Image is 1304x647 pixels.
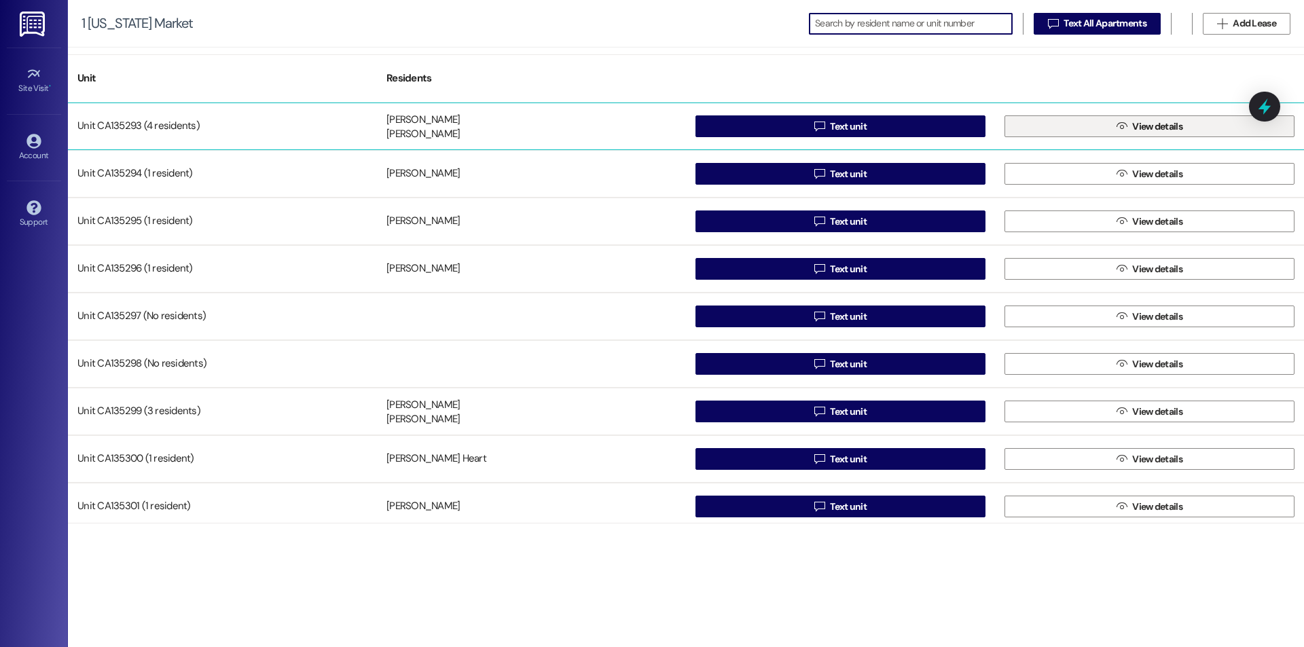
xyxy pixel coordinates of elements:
span: Text unit [830,405,867,419]
div: Residents [377,62,686,95]
i:  [814,263,825,274]
a: Site Visit • [7,62,61,99]
button: Add Lease [1203,13,1290,35]
div: Unit CA135294 (1 resident) [68,160,377,187]
button: Text All Apartments [1034,13,1161,35]
div: Unit CA135297 (No residents) [68,303,377,330]
div: Unit [68,62,377,95]
span: Add Lease [1233,16,1276,31]
button: Text unit [695,353,985,375]
button: View details [1004,115,1294,137]
button: View details [1004,163,1294,185]
div: [PERSON_NAME] [386,128,460,142]
div: Unit CA135298 (No residents) [68,350,377,377]
i:  [814,501,825,512]
button: View details [1004,401,1294,422]
span: View details [1132,357,1182,371]
i:  [814,121,825,132]
img: ResiDesk Logo [20,12,48,37]
button: View details [1004,496,1294,517]
button: View details [1004,210,1294,232]
span: • [49,81,51,91]
div: Unit CA135293 (4 residents) [68,113,377,140]
i:  [1117,501,1127,512]
div: 1 [US_STATE] Market [81,16,193,31]
span: Text unit [830,357,867,371]
span: View details [1132,167,1182,181]
span: View details [1132,500,1182,514]
div: Unit CA135299 (3 residents) [68,398,377,425]
button: View details [1004,306,1294,327]
div: [PERSON_NAME] [386,113,460,127]
button: View details [1004,353,1294,375]
button: Text unit [695,401,985,422]
button: Text unit [695,496,985,517]
button: Text unit [695,115,985,137]
button: Text unit [695,210,985,232]
span: View details [1132,405,1182,419]
div: [PERSON_NAME] [386,262,460,276]
button: Text unit [695,448,985,470]
a: Account [7,130,61,166]
span: View details [1132,310,1182,324]
button: Text unit [695,258,985,280]
span: Text unit [830,167,867,181]
button: View details [1004,448,1294,470]
input: Search by resident name or unit number [815,14,1012,33]
i:  [814,168,825,179]
button: Text unit [695,163,985,185]
i:  [1117,358,1127,369]
i:  [1117,311,1127,322]
i:  [814,358,825,369]
i:  [1217,18,1227,29]
span: Text unit [830,310,867,324]
span: Text unit [830,215,867,229]
span: View details [1132,262,1182,276]
i:  [1117,168,1127,179]
button: Text unit [695,306,985,327]
i:  [1117,263,1127,274]
div: [PERSON_NAME] [386,398,460,412]
div: Unit CA135300 (1 resident) [68,445,377,473]
div: Unit CA135301 (1 resident) [68,493,377,520]
span: View details [1132,215,1182,229]
div: Unit CA135295 (1 resident) [68,208,377,235]
i:  [814,406,825,417]
i:  [814,454,825,464]
div: [PERSON_NAME] [386,500,460,514]
i:  [1117,454,1127,464]
div: Unit CA135296 (1 resident) [68,255,377,282]
i:  [1117,406,1127,417]
button: View details [1004,258,1294,280]
span: View details [1132,119,1182,134]
a: Support [7,196,61,233]
span: Text All Apartments [1064,16,1146,31]
div: [PERSON_NAME] [386,413,460,427]
span: Text unit [830,262,867,276]
span: Text unit [830,452,867,466]
i:  [814,216,825,227]
i:  [1048,18,1058,29]
i:  [1117,216,1127,227]
div: [PERSON_NAME] [386,167,460,181]
i:  [1117,121,1127,132]
span: Text unit [830,500,867,514]
div: [PERSON_NAME] [386,215,460,229]
span: View details [1132,452,1182,466]
div: [PERSON_NAME] Heart [386,452,486,466]
span: Text unit [830,119,867,134]
i:  [814,311,825,322]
